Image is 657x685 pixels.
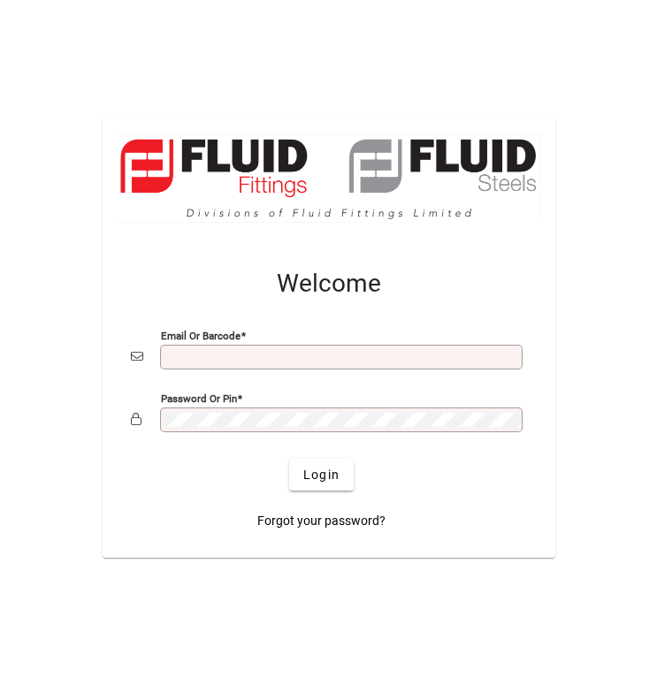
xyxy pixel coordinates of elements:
[289,459,354,491] button: Login
[257,512,386,530] span: Forgot your password?
[303,466,340,484] span: Login
[161,330,241,342] mat-label: Email or Barcode
[131,269,527,299] h2: Welcome
[161,392,237,405] mat-label: Password or Pin
[250,505,393,537] a: Forgot your password?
